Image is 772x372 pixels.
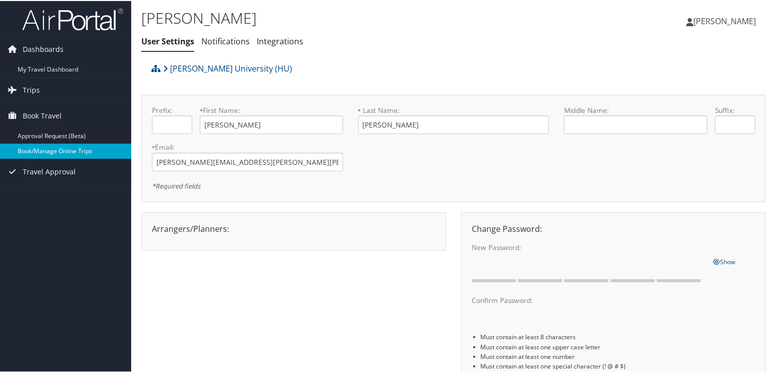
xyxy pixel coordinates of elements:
[358,104,549,114] label: Last Name:
[564,104,707,114] label: Middle Name:
[152,104,192,114] label: Prefix:
[693,15,756,26] span: [PERSON_NAME]
[472,241,705,252] label: New Password:
[163,57,292,78] a: [PERSON_NAME] University (HU)
[481,331,755,341] li: Must contain at least 8 characters
[472,294,705,304] label: Confirm Password:
[200,104,343,114] label: First Name:
[481,341,755,351] li: Must contain at least one upper case letter
[713,255,735,266] a: Show
[713,257,735,265] span: Show
[23,158,76,183] span: Travel Approval
[464,222,763,234] div: Change Password:
[152,180,200,190] em: Required fields
[23,77,40,102] span: Trips
[144,222,443,234] div: Arrangers/Planners:
[141,35,194,46] a: User Settings
[141,7,558,28] h1: [PERSON_NAME]
[686,5,766,35] a: [PERSON_NAME]
[152,141,343,151] label: Email:
[257,35,303,46] a: Integrations
[481,360,755,370] li: Must contain at least one special character (! @ # $)
[715,104,755,114] label: Suffix:
[481,351,755,360] li: Must contain at least one number
[23,36,64,61] span: Dashboards
[22,7,123,30] img: airportal-logo.png
[201,35,250,46] a: Notifications
[23,102,62,128] span: Book Travel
